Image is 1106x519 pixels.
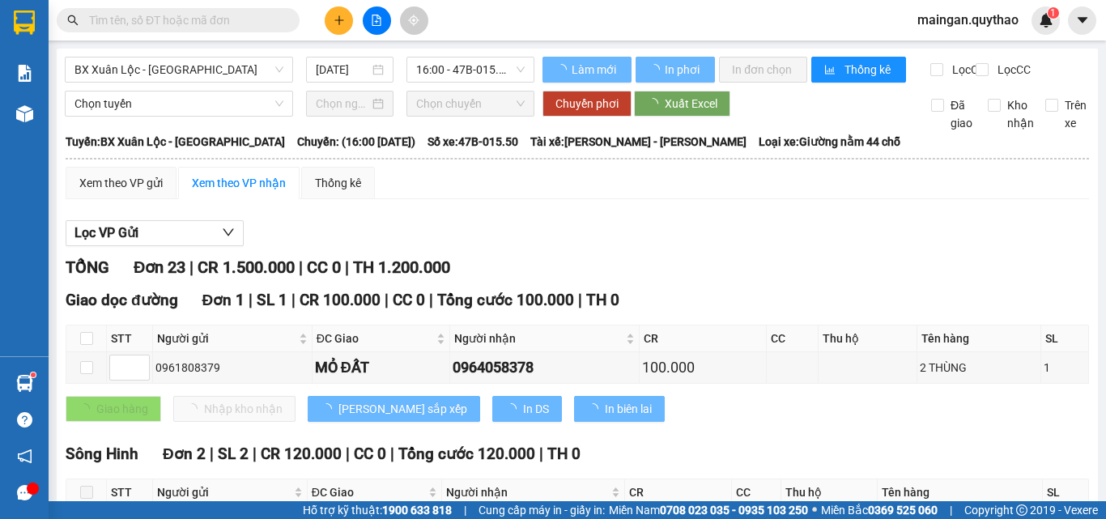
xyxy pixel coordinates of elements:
span: search [67,15,79,26]
span: notification [17,449,32,464]
span: Miền Bắc [821,501,938,519]
button: In phơi [636,57,715,83]
span: CC 0 [393,291,425,309]
button: Giao hàng [66,396,161,422]
span: | [385,291,389,309]
div: 1 [1044,359,1086,376]
button: Nhập kho nhận [173,396,296,422]
span: SL [163,113,185,135]
button: In biên lai [574,396,665,422]
span: TỔNG [66,257,109,277]
div: Tên hàng: 1 HỘP ( : 1 ) [14,114,252,134]
span: CR 100.000 [300,291,381,309]
div: 0369608092 [138,53,252,75]
span: message [17,485,32,500]
span: ⚪️ [812,507,817,513]
span: | [345,257,349,277]
span: plus [334,15,345,26]
span: | [429,291,433,309]
th: SL [1043,479,1089,506]
th: CC [767,325,818,352]
span: | [464,501,466,519]
span: Đơn 1 [202,291,245,309]
span: question-circle [17,412,32,428]
span: Chọn tuyến [74,91,283,116]
div: MỎ ĐẤT [315,356,448,379]
span: Tổng cước 120.000 [398,445,535,463]
div: 30.000 [12,85,130,104]
div: Thống kê [315,174,361,192]
span: Tài xế: [PERSON_NAME] - [PERSON_NAME] [530,133,747,151]
span: Lọc CC [991,61,1033,79]
th: STT [107,479,153,506]
span: Cung cấp máy in - giấy in: [479,501,605,519]
span: Người gửi [157,330,296,347]
span: loading [647,98,665,109]
span: ĐC Giao [317,330,434,347]
th: Thu hộ [781,479,878,506]
span: | [390,445,394,463]
span: Làm mới [572,61,619,79]
span: Trên xe [1058,96,1093,132]
span: Giao dọc đường [66,291,178,309]
div: Xem theo VP nhận [192,174,286,192]
span: Người gửi [157,483,291,501]
span: Loại xe: Giường nằm 44 chỗ [759,133,900,151]
button: file-add [363,6,391,35]
div: Xem theo VP gửi [79,174,163,192]
span: Kho nhận [1001,96,1040,132]
span: 1 [1050,7,1056,19]
span: Người nhận [454,330,623,347]
span: | [249,291,253,309]
span: Đơn 23 [134,257,185,277]
span: copyright [1016,504,1027,516]
div: Bến xe Miền Đông [14,14,127,53]
button: bar-chartThống kê [811,57,906,83]
strong: 0708 023 035 - 0935 103 250 [660,504,808,517]
span: | [539,445,543,463]
button: caret-down [1068,6,1096,35]
span: | [189,257,194,277]
span: Đơn 2 [163,445,206,463]
span: | [291,291,296,309]
span: loading [505,403,523,415]
span: loading [321,403,338,415]
th: Tên hàng [878,479,1043,506]
sup: 1 [1048,7,1059,19]
span: SL 2 [218,445,249,463]
span: CC 0 [307,257,341,277]
span: CR : [12,87,37,104]
img: warehouse-icon [16,105,33,122]
span: Đã giao [944,96,979,132]
span: loading [555,64,569,75]
th: CR [625,479,731,506]
span: | [346,445,350,463]
input: 15/08/2025 [316,61,369,79]
span: ĐC Giao [312,483,425,501]
strong: 1900 633 818 [382,504,452,517]
span: file-add [371,15,382,26]
span: | [950,501,952,519]
strong: 0369 525 060 [868,504,938,517]
span: In phơi [665,61,702,79]
span: TH 0 [586,291,619,309]
button: Chuyển phơi [542,91,632,117]
span: loading [587,403,605,415]
span: CR 1.500.000 [198,257,295,277]
div: 0964058378 [453,356,636,379]
span: CR 120.000 [261,445,342,463]
span: Xuất Excel [665,95,717,113]
span: Tổng cước 100.000 [437,291,574,309]
span: loading [649,64,662,75]
span: bar-chart [824,64,838,77]
span: caret-down [1075,13,1090,28]
span: maingan.quythao [904,10,1032,30]
span: | [210,445,214,463]
th: Thu hộ [819,325,917,352]
th: Tên hàng [917,325,1041,352]
input: Tìm tên, số ĐT hoặc mã đơn [89,11,280,29]
button: In DS [492,396,562,422]
th: CR [640,325,767,352]
button: aim [400,6,428,35]
button: Làm mới [542,57,632,83]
